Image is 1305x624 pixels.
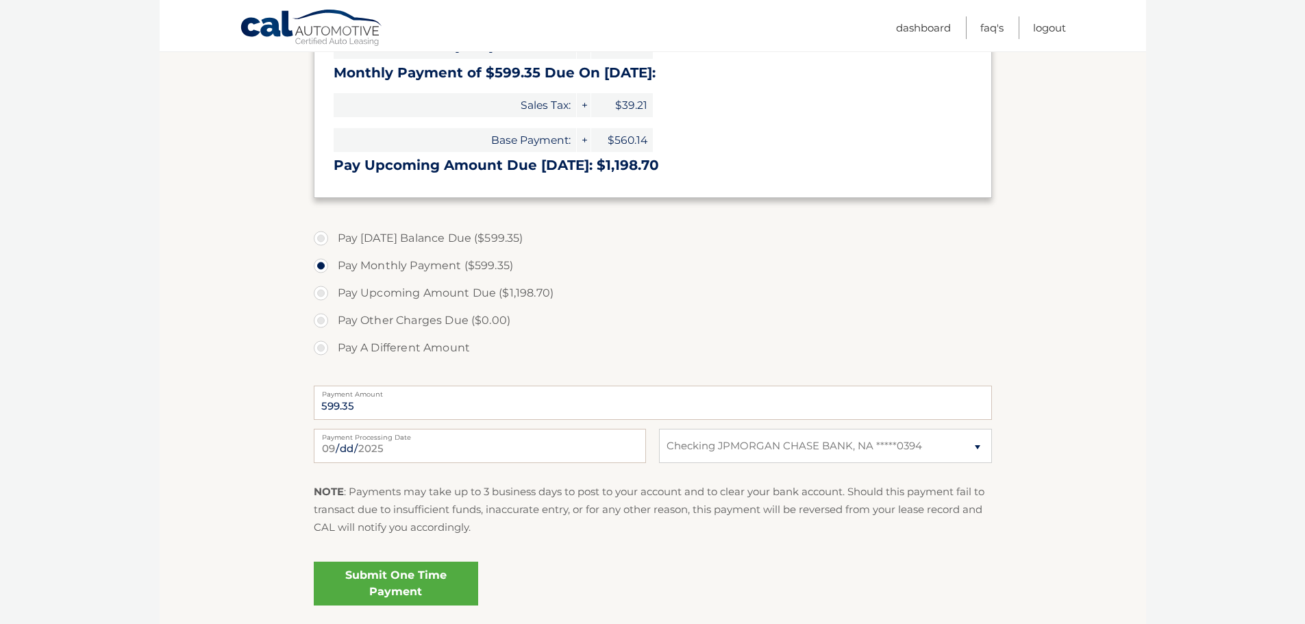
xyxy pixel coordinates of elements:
[314,429,646,440] label: Payment Processing Date
[591,128,653,152] span: $560.14
[314,307,992,334] label: Pay Other Charges Due ($0.00)
[896,16,951,39] a: Dashboard
[334,64,972,82] h3: Monthly Payment of $599.35 Due On [DATE]:
[314,252,992,279] label: Pay Monthly Payment ($599.35)
[334,128,576,152] span: Base Payment:
[314,483,992,537] p: : Payments may take up to 3 business days to post to your account and to clear your bank account....
[314,562,478,606] a: Submit One Time Payment
[577,93,591,117] span: +
[334,157,972,174] h3: Pay Upcoming Amount Due [DATE]: $1,198.70
[314,386,992,420] input: Payment Amount
[1033,16,1066,39] a: Logout
[980,16,1004,39] a: FAQ's
[314,386,992,397] label: Payment Amount
[591,93,653,117] span: $39.21
[577,128,591,152] span: +
[314,485,344,498] strong: NOTE
[314,334,992,362] label: Pay A Different Amount
[314,279,992,307] label: Pay Upcoming Amount Due ($1,198.70)
[240,9,384,49] a: Cal Automotive
[314,225,992,252] label: Pay [DATE] Balance Due ($599.35)
[334,93,576,117] span: Sales Tax:
[314,429,646,463] input: Payment Date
